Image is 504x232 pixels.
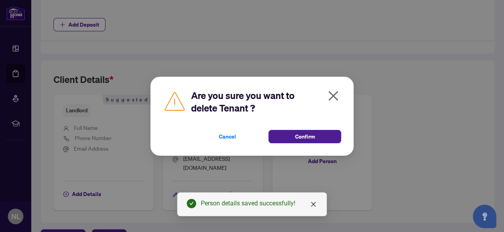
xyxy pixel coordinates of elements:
[310,201,316,207] span: close
[163,89,186,113] img: Caution Icon
[309,200,318,209] a: Close
[201,199,317,208] div: Person details saved successfully!
[473,205,496,228] button: Open asap
[191,130,264,143] button: Cancel
[295,130,315,143] span: Confirm
[187,199,196,208] span: check-circle
[327,90,340,102] span: close
[191,89,341,114] h2: Are you sure you want to delete Tenant ?
[219,130,236,143] span: Cancel
[268,130,341,143] button: Confirm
